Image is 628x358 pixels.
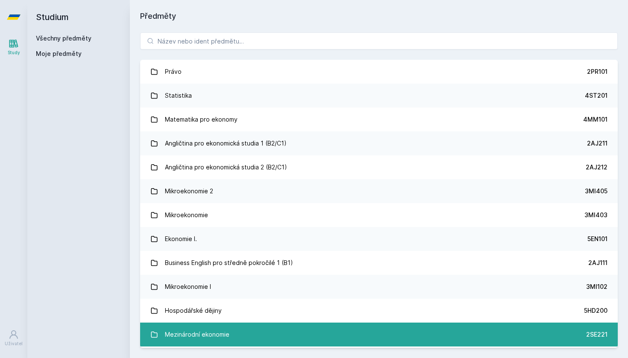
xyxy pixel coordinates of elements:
div: 2AJ211 [587,139,607,148]
div: Matematika pro ekonomy [165,111,238,128]
a: Matematika pro ekonomy 4MM101 [140,108,618,131]
h1: Předměty [140,10,618,22]
a: Mikroekonomie 2 3MI405 [140,179,618,203]
input: Název nebo ident předmětu… [140,32,618,49]
div: 4ST201 [585,91,607,100]
a: Angličtina pro ekonomická studia 2 (B2/C1) 2AJ212 [140,155,618,179]
div: Statistika [165,87,192,104]
a: Ekonomie I. 5EN101 [140,227,618,251]
div: Právo [165,63,182,80]
div: Mikroekonomie [165,207,208,224]
a: Angličtina pro ekonomická studia 1 (B2/C1) 2AJ211 [140,131,618,155]
div: Study [8,49,20,56]
div: Ekonomie I. [165,230,197,247]
a: Mezinárodní ekonomie 2SE221 [140,323,618,346]
a: Study [2,34,26,60]
span: Moje předměty [36,49,82,58]
div: Angličtina pro ekonomická studia 1 (B2/C1) [165,135,287,152]
div: 2SE221 [586,330,607,339]
div: 2AJ212 [586,163,607,172]
div: Hospodářské dějiny [165,302,222,319]
div: 3MI403 [584,211,607,219]
a: Právo 2PR101 [140,60,618,84]
div: 3MI102 [586,282,607,291]
div: Mezinárodní ekonomie [165,326,229,343]
div: Business English pro středně pokročilé 1 (B1) [165,254,293,271]
div: 2AJ111 [588,259,607,267]
a: Mikroekonomie 3MI403 [140,203,618,227]
div: Uživatel [5,341,23,347]
div: Angličtina pro ekonomická studia 2 (B2/C1) [165,159,287,176]
div: 5HD200 [584,306,607,315]
a: Hospodářské dějiny 5HD200 [140,299,618,323]
div: Mikroekonomie 2 [165,183,213,200]
a: Business English pro středně pokročilé 1 (B1) 2AJ111 [140,251,618,275]
div: 5EN101 [587,235,607,243]
a: Mikroekonomie I 3MI102 [140,275,618,299]
a: Všechny předměty [36,35,91,42]
a: Uživatel [2,325,26,351]
a: Statistika 4ST201 [140,84,618,108]
div: 4MM101 [583,115,607,124]
div: 2PR101 [587,67,607,76]
div: Mikroekonomie I [165,278,211,295]
div: 3MI405 [585,187,607,195]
